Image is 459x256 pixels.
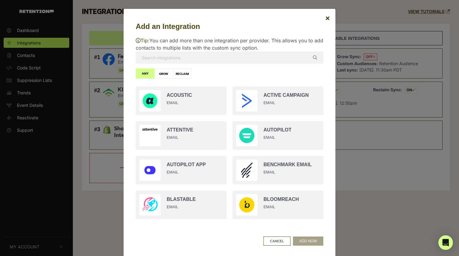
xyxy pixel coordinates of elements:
div: Open Intercom Messenger [438,235,453,250]
button: Close [320,9,335,26]
h5: Add an Integration [136,21,323,32]
label: RECLAIM [173,68,192,79]
span: Tip: [136,37,149,44]
input: Search integrations [136,51,323,64]
p: You can add more than one integration per provider. This allows you to add contacts to multiple l... [136,37,323,51]
label: ANY [136,68,155,79]
span: × [325,13,330,22]
label: GROW [154,68,173,79]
